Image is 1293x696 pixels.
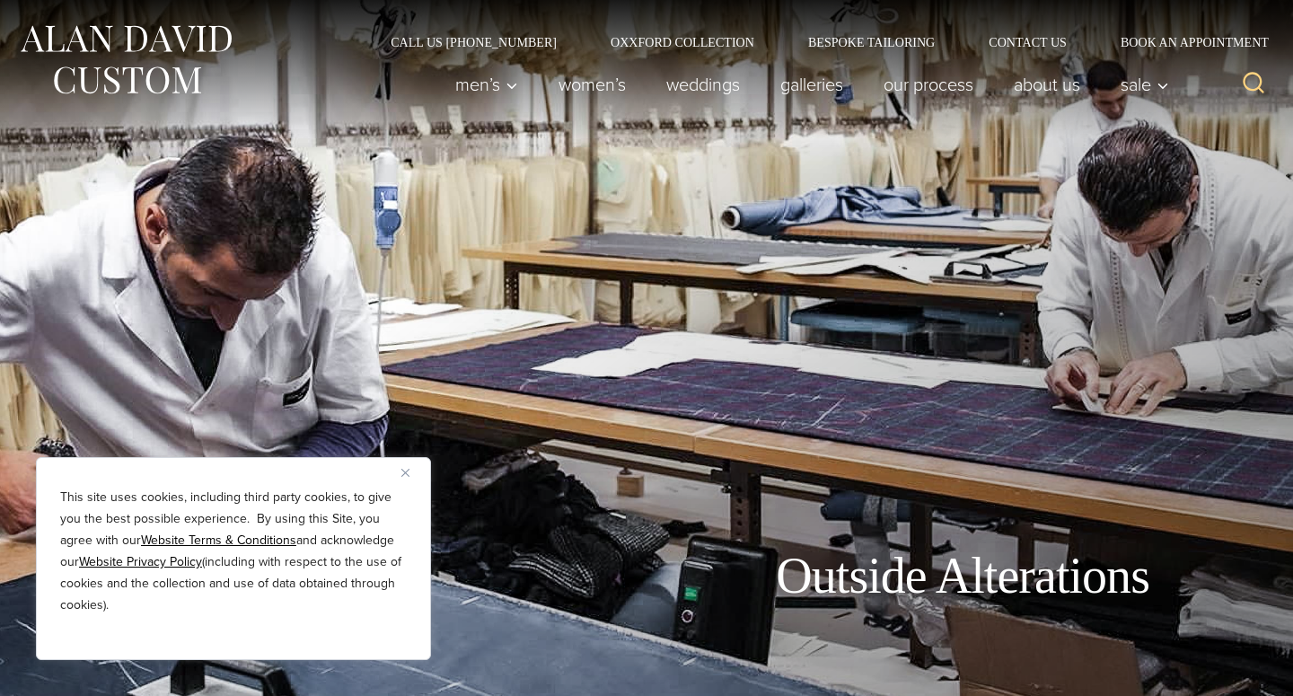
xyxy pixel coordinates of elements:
[401,462,423,483] button: Close
[646,66,761,102] a: weddings
[1094,36,1275,48] a: Book an Appointment
[60,487,407,616] p: This site uses cookies, including third party cookies, to give you the best possible experience. ...
[141,531,296,550] a: Website Terms & Conditions
[18,20,233,100] img: Alan David Custom
[364,36,584,48] a: Call Us [PHONE_NUMBER]
[364,36,1275,48] nav: Secondary Navigation
[962,36,1094,48] a: Contact Us
[776,546,1149,606] h1: Outside Alterations
[1121,75,1169,93] span: Sale
[79,552,202,571] a: Website Privacy Policy
[401,469,409,477] img: Close
[761,66,864,102] a: Galleries
[584,36,781,48] a: Oxxford Collection
[455,75,518,93] span: Men’s
[435,66,1179,102] nav: Primary Navigation
[539,66,646,102] a: Women’s
[864,66,994,102] a: Our Process
[1232,63,1275,106] button: View Search Form
[781,36,962,48] a: Bespoke Tailoring
[994,66,1101,102] a: About Us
